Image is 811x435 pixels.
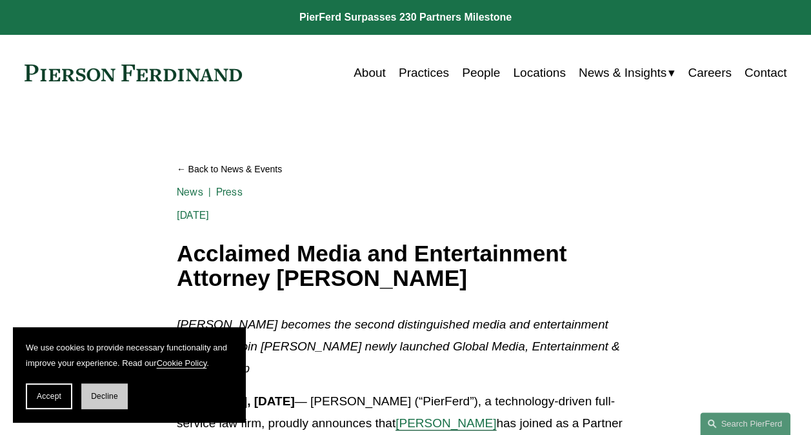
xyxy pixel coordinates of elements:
button: Decline [81,383,128,409]
a: Practices [399,61,449,85]
h1: Acclaimed Media and Entertainment Attorney [PERSON_NAME] [177,241,634,291]
a: News [177,186,203,198]
section: Cookie banner [13,327,245,422]
a: People [462,61,500,85]
em: [PERSON_NAME] becomes the second distinguished media and entertainment attorney to join [PERSON_N... [177,318,623,375]
a: Cookie Policy [157,358,207,368]
span: [DATE] [177,209,209,221]
a: Locations [513,61,565,85]
button: Accept [26,383,72,409]
a: [PERSON_NAME] [395,416,496,430]
span: Accept [37,392,61,401]
a: About [354,61,386,85]
a: Press [216,186,243,198]
span: News & Insights [579,62,666,84]
a: folder dropdown [579,61,675,85]
a: Back to News & Events [177,158,634,180]
span: Decline [91,392,118,401]
p: We use cookies to provide necessary functionality and improve your experience. Read our . [26,340,232,370]
a: Search this site [700,412,790,435]
a: Contact [745,61,786,85]
a: Careers [688,61,732,85]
